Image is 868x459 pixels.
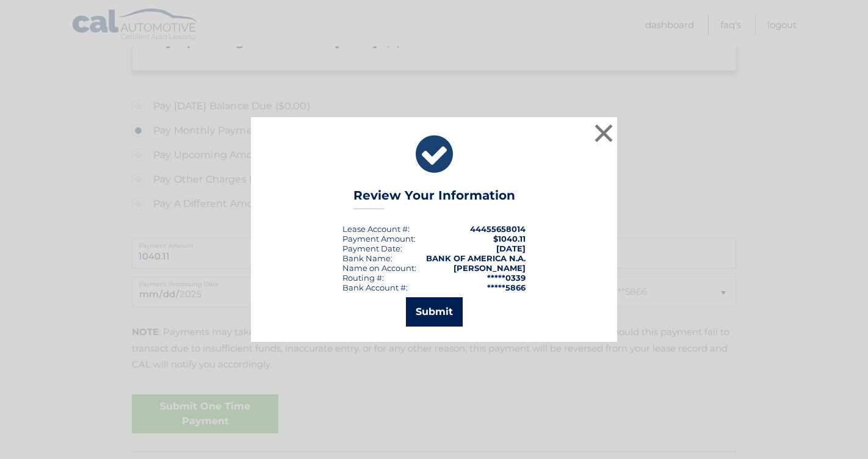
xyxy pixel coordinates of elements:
[406,297,463,327] button: Submit
[591,121,616,145] button: ×
[342,224,410,234] div: Lease Account #:
[342,283,408,292] div: Bank Account #:
[353,188,515,209] h3: Review Your Information
[426,253,526,263] strong: BANK OF AMERICA N.A.
[342,273,384,283] div: Routing #:
[342,234,416,244] div: Payment Amount:
[454,263,526,273] strong: [PERSON_NAME]
[470,224,526,234] strong: 44455658014
[342,244,402,253] div: :
[342,263,416,273] div: Name on Account:
[342,253,392,263] div: Bank Name:
[342,244,400,253] span: Payment Date
[493,234,526,244] span: $1040.11
[496,244,526,253] span: [DATE]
